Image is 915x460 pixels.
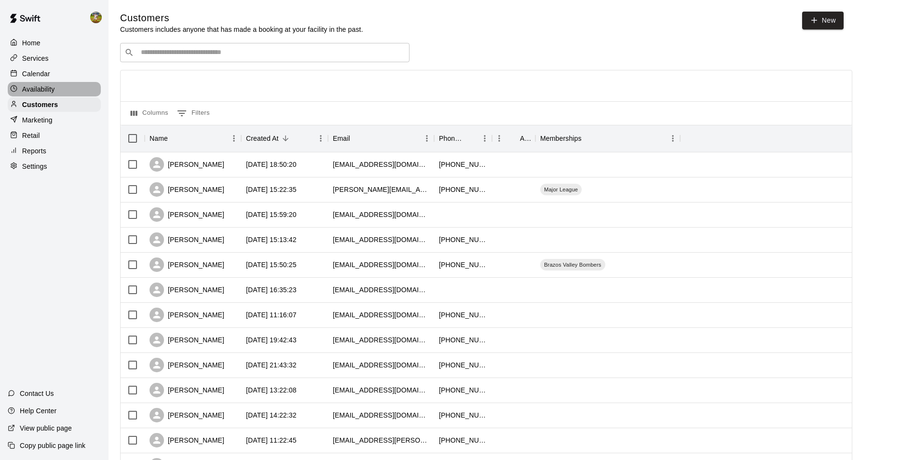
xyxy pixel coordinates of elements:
[246,260,297,270] div: 2025-08-17 15:50:25
[246,235,297,244] div: 2025-08-19 15:13:42
[333,385,429,395] div: jerilyn1985@yahoo.com
[333,360,429,370] div: tayl0rcar3y@gmail.com
[246,210,297,219] div: 2025-08-19 15:59:20
[246,385,297,395] div: 2025-08-12 13:22:08
[20,406,56,416] p: Help Center
[8,159,101,174] a: Settings
[150,333,224,347] div: [PERSON_NAME]
[20,423,72,433] p: View public page
[420,131,434,146] button: Menu
[314,131,328,146] button: Menu
[333,210,429,219] div: kallyeash@yahoo.com
[434,125,492,152] div: Phone Number
[150,157,224,172] div: [PERSON_NAME]
[439,260,487,270] div: +19794123698
[540,259,605,271] div: Brazos Valley Bombers
[333,335,429,345] div: hawkins3330@gmail.com
[8,51,101,66] a: Services
[439,335,487,345] div: +19795303330
[8,82,101,96] a: Availability
[150,358,224,372] div: [PERSON_NAME]
[150,232,224,247] div: [PERSON_NAME]
[8,36,101,50] a: Home
[439,435,487,445] div: +19792196649
[802,12,844,29] a: New
[8,128,101,143] a: Retail
[439,310,487,320] div: +19794505753
[535,125,680,152] div: Memberships
[246,125,279,152] div: Created At
[22,54,49,63] p: Services
[128,106,171,121] button: Select columns
[333,260,429,270] div: uri@bvbombers.com
[464,132,478,145] button: Sort
[168,132,181,145] button: Sort
[120,43,410,62] div: Search customers by name or email
[246,335,297,345] div: 2025-08-14 19:42:43
[439,360,487,370] div: +12542520953
[540,184,582,195] div: Major League
[150,283,224,297] div: [PERSON_NAME]
[439,125,464,152] div: Phone Number
[150,433,224,447] div: [PERSON_NAME]
[150,383,224,397] div: [PERSON_NAME]
[150,207,224,222] div: [PERSON_NAME]
[540,261,605,269] span: Brazos Valley Bombers
[333,410,429,420] div: chwilson93@yahoo.com
[227,131,241,146] button: Menu
[333,285,429,295] div: aggieparr@yahoo.com
[8,97,101,112] a: Customers
[241,125,328,152] div: Created At
[246,160,297,169] div: 2025-08-20 18:50:20
[350,132,364,145] button: Sort
[20,389,54,398] p: Contact Us
[333,125,350,152] div: Email
[22,69,50,79] p: Calendar
[22,146,46,156] p: Reports
[333,310,429,320] div: lednicky12@gmail.com
[150,182,224,197] div: [PERSON_NAME]
[20,441,85,450] p: Copy public page link
[246,185,297,194] div: 2025-08-20 15:22:35
[246,310,297,320] div: 2025-08-16 11:16:07
[439,235,487,244] div: +19796761854
[333,235,429,244] div: stacy3moore@gmail.com
[439,385,487,395] div: +19797771133
[279,132,292,145] button: Sort
[22,131,40,140] p: Retail
[492,131,506,146] button: Menu
[22,100,58,109] p: Customers
[22,84,55,94] p: Availability
[333,160,429,169] div: jmarez05@yahoo.com
[175,106,212,121] button: Show filters
[540,186,582,193] span: Major League
[246,435,297,445] div: 2025-08-06 11:22:45
[333,185,429,194] div: angela.mcgruder11@icloud.com
[328,125,434,152] div: Email
[150,408,224,422] div: [PERSON_NAME]
[8,113,101,127] a: Marketing
[120,25,363,34] p: Customers includes anyone that has made a booking at your facility in the past.
[246,360,297,370] div: 2025-08-12 21:43:32
[145,125,241,152] div: Name
[120,12,363,25] h5: Customers
[246,410,297,420] div: 2025-08-06 14:22:32
[22,115,53,125] p: Marketing
[8,144,101,158] a: Reports
[333,435,429,445] div: abby.a.thielen@gmail.com
[439,160,487,169] div: +19794227746
[22,162,47,171] p: Settings
[150,125,168,152] div: Name
[8,67,101,81] a: Calendar
[88,8,109,27] div: Jhonny Montoya
[439,185,487,194] div: +18322923757
[492,125,535,152] div: Age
